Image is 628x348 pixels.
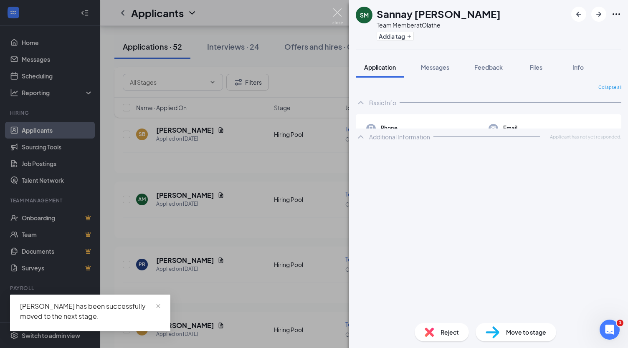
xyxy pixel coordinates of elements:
span: Application [364,63,396,71]
div: SM [360,11,369,19]
svg: ChevronUp [356,132,366,142]
svg: ArrowRight [594,9,604,19]
span: 1 [617,320,623,326]
span: Feedback [474,63,503,71]
span: Info [572,63,584,71]
h1: Sannay [PERSON_NAME] [377,7,501,21]
svg: ArrowLeftNew [574,9,584,19]
iframe: Intercom live chat [600,320,620,340]
div: [PERSON_NAME] has been successfully moved to the next stage. [20,301,160,321]
svg: ChevronUp [356,98,366,108]
span: Phone [381,124,430,132]
button: PlusAdd a tag [377,32,414,40]
span: Messages [421,63,449,71]
div: Basic Info [369,98,396,107]
svg: Plus [407,34,412,39]
button: ArrowLeftNew [571,7,586,22]
span: Applicant has not yet responded. [550,133,621,140]
svg: Ellipses [611,9,621,19]
span: Collapse all [598,84,621,91]
span: Email [503,124,595,132]
span: Move to stage [506,328,546,337]
span: close [155,303,161,309]
span: Reject [441,328,459,337]
span: Files [530,63,542,71]
button: ArrowRight [591,7,606,22]
div: Additional Information [369,133,430,141]
div: Team Member at Olathe [377,21,501,29]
